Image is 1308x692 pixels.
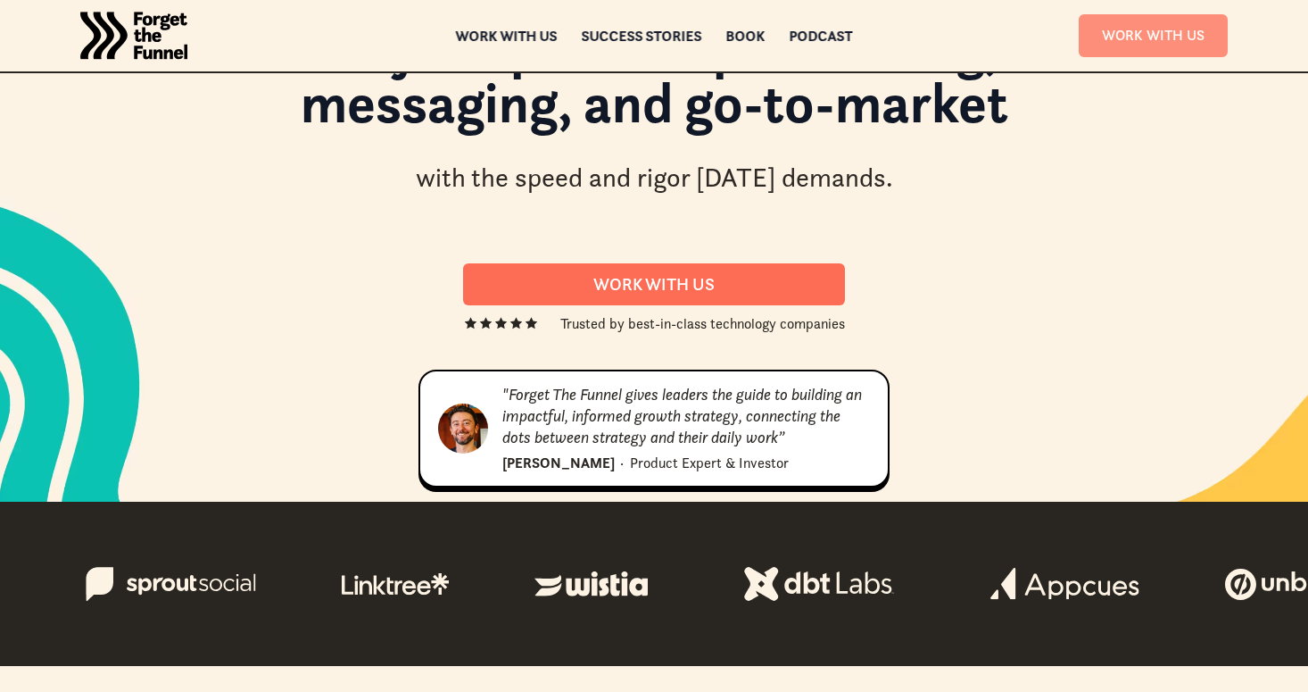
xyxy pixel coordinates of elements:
div: [PERSON_NAME] [502,452,615,473]
div: Trusted by best-in-class technology companies [560,313,845,334]
a: Success Stories [582,29,702,42]
a: Podcast [790,29,853,42]
div: "Forget The Funnel gives leaders the guide to building an impactful, informed growth strategy, co... [502,384,870,448]
a: Work With Us [1079,14,1228,56]
a: Work With us [463,263,845,305]
a: Book [726,29,766,42]
div: Work With us [484,274,824,295]
h1: Fix your product positioning, messaging, and go-to-market [172,20,1136,149]
div: · [620,452,624,473]
div: Product Expert & Investor [630,452,789,473]
div: with the speed and rigor [DATE] demands. [416,160,893,196]
a: Work with us [456,29,558,42]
